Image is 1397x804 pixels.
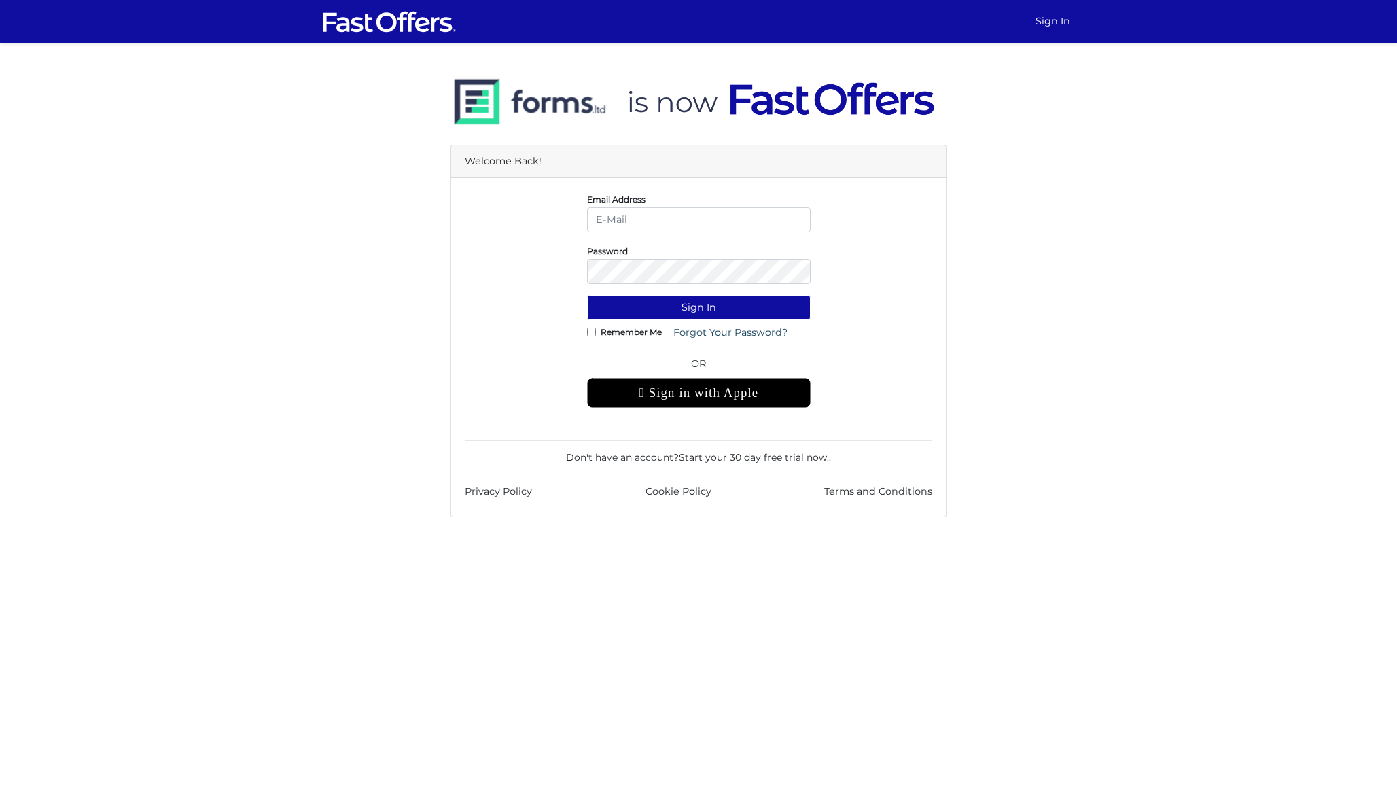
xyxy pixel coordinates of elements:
button: Sign In [587,295,811,320]
a: Cookie Policy [646,484,711,500]
div: Don't have an account? . [465,440,932,465]
a: Sign In [1030,8,1076,35]
div: Welcome Back! [451,145,946,178]
a: Start your 30 day free trial now. [679,451,829,464]
label: Email Address [587,198,646,201]
span: OR [587,356,811,378]
a: Terms and Conditions [824,484,932,500]
input: E-Mail [587,207,811,232]
a: Privacy Policy [465,484,532,500]
div: Sign in with Apple [587,378,811,408]
label: Password [587,249,628,253]
label: Remember Me [601,330,662,334]
a: Forgot Your Password? [665,320,796,345]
